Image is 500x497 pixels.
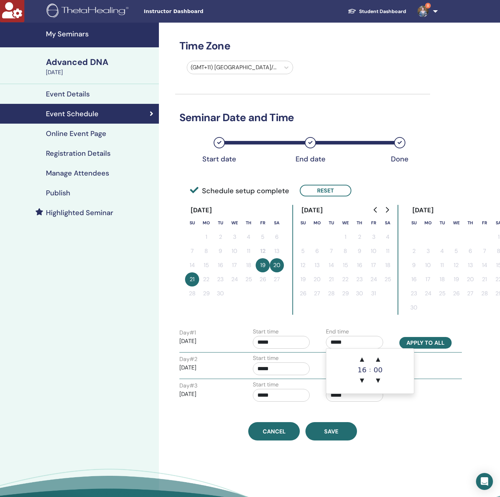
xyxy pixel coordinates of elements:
span: Schedule setup complete [190,185,289,196]
a: Student Dashboard [342,5,412,18]
button: 20 [310,272,324,286]
button: 3 [367,230,381,244]
button: 31 [367,286,381,301]
label: Day # 1 [179,329,196,337]
button: 24 [227,272,242,286]
h4: Publish [46,189,70,197]
button: 28 [477,286,492,301]
h4: Highlighted Seminar [46,208,113,217]
button: 4 [381,230,395,244]
button: 25 [242,272,256,286]
th: Wednesday [338,216,352,230]
button: 23 [407,286,421,301]
th: Monday [421,216,435,230]
th: Wednesday [449,216,463,230]
div: Done [382,155,417,163]
button: 25 [435,286,449,301]
th: Sunday [407,216,421,230]
th: Thursday [242,216,256,230]
button: 26 [256,272,270,286]
button: 24 [421,286,435,301]
h3: Seminar Date and Time [175,111,430,124]
span: ▼ [371,373,385,387]
button: 8 [199,244,213,258]
th: Thursday [463,216,477,230]
th: Sunday [296,216,310,230]
button: 4 [242,230,256,244]
button: 9 [213,244,227,258]
h4: My Seminars [46,30,155,38]
button: 2 [407,244,421,258]
th: Sunday [185,216,199,230]
img: default.jpg [417,6,429,17]
button: 3 [227,230,242,244]
button: 11 [435,258,449,272]
button: 7 [324,244,338,258]
button: 13 [463,258,477,272]
div: Open Intercom Messenger [476,473,493,490]
button: 30 [213,286,227,301]
a: Cancel [248,422,300,440]
button: 22 [199,272,213,286]
button: 20 [270,258,284,272]
label: Start time [253,380,279,389]
button: 8 [338,244,352,258]
button: 6 [270,230,284,244]
button: 14 [324,258,338,272]
span: 8 [425,3,431,8]
button: 11 [242,244,256,258]
div: 16 [355,366,369,373]
button: 24 [367,272,381,286]
button: 17 [227,258,242,272]
div: End date [293,155,328,163]
a: Advanced DNA[DATE] [42,56,159,77]
th: Monday [199,216,213,230]
th: Monday [310,216,324,230]
button: 15 [199,258,213,272]
button: 2 [352,230,367,244]
button: 10 [227,244,242,258]
button: 12 [296,258,310,272]
button: 21 [477,272,492,286]
div: [DATE] [407,205,440,216]
div: 00 [371,366,385,373]
button: 18 [435,272,449,286]
p: [DATE] [179,390,237,398]
div: [DATE] [296,205,329,216]
button: 6 [463,244,477,258]
button: 26 [449,286,463,301]
button: 17 [421,272,435,286]
button: 19 [256,258,270,272]
button: 15 [338,258,352,272]
h4: Manage Attendees [46,169,109,177]
th: Friday [477,216,492,230]
span: ▲ [371,352,385,366]
p: [DATE] [179,363,237,372]
button: 28 [324,286,338,301]
button: 3 [421,244,435,258]
th: Saturday [381,216,395,230]
button: 13 [270,244,284,258]
th: Wednesday [227,216,242,230]
th: Thursday [352,216,367,230]
button: 19 [296,272,310,286]
button: 14 [185,258,199,272]
button: 20 [463,272,477,286]
button: 7 [477,244,492,258]
button: 27 [463,286,477,301]
button: Go to next month [381,203,393,217]
button: 27 [270,272,284,286]
span: Cancel [263,428,286,435]
th: Tuesday [435,216,449,230]
button: 18 [242,258,256,272]
button: 16 [352,258,367,272]
button: 30 [407,301,421,315]
img: graduation-cap-white.svg [348,8,356,14]
button: 17 [367,258,381,272]
button: 28 [185,286,199,301]
h4: Registration Details [46,149,111,158]
button: 6 [310,244,324,258]
div: Start date [202,155,237,163]
button: 1 [199,230,213,244]
button: Go to previous month [370,203,381,217]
